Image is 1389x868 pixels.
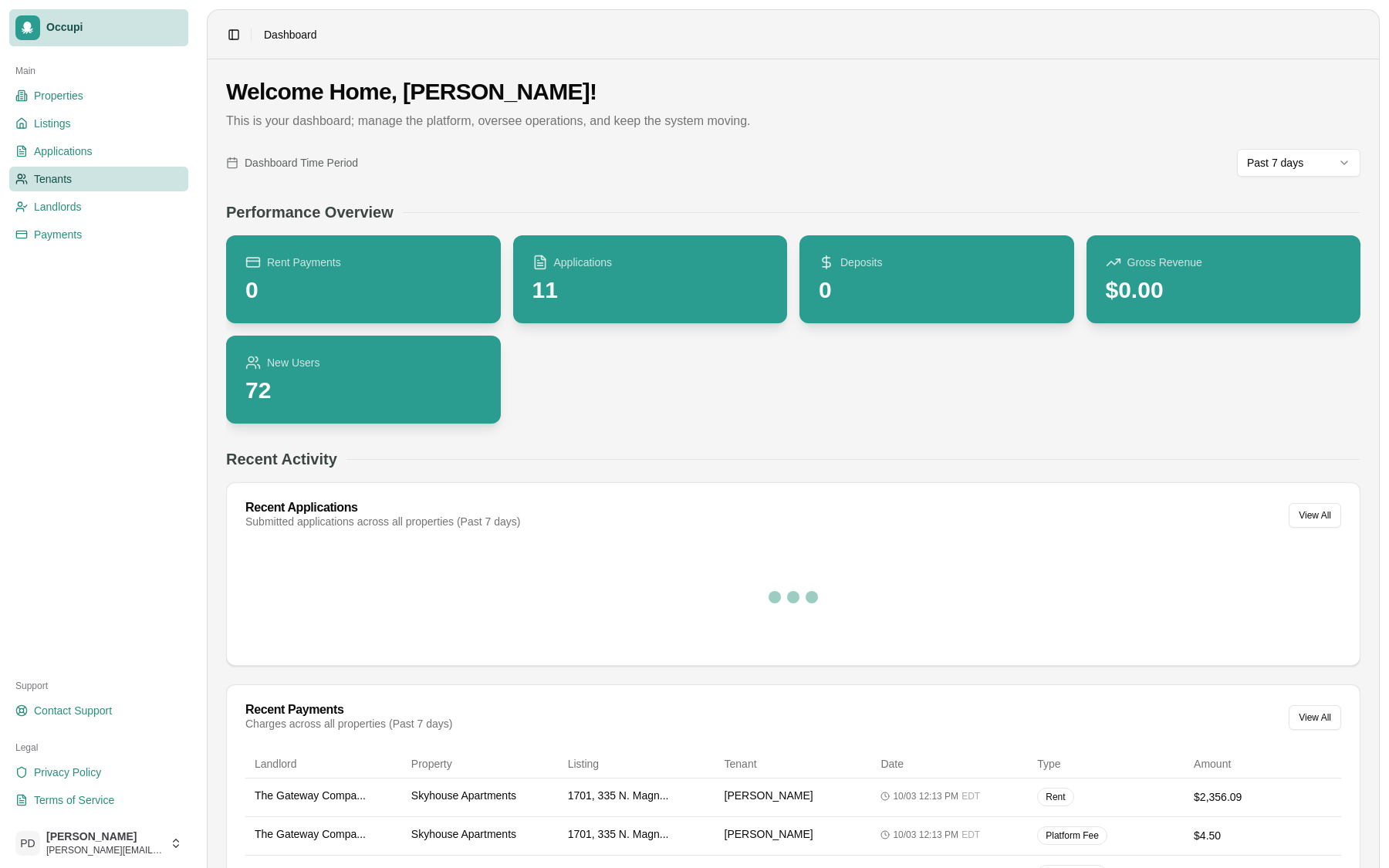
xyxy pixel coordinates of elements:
span: Dashboard [264,27,317,42]
span: 10/03 12:13 PM [893,790,958,802]
span: EDT [961,829,980,841]
span: EDT [961,790,980,802]
span: 10/03 12:13 PM [893,829,958,841]
span: 1701, 335 N. Magn... [568,788,669,803]
a: Contact Support [9,698,188,723]
span: Type [1037,758,1060,770]
span: Skyhouse Apartments [411,788,516,803]
span: Tenants [34,171,72,187]
span: Privacy Policy [34,765,101,780]
div: $2,356.09 [1194,789,1332,805]
span: Rent [1046,791,1065,803]
p: This is your dashboard; manage the platform, oversee operations, and keep the system moving. [226,112,1360,130]
div: $0.00 [1106,276,1202,304]
a: Privacy Policy [9,760,188,785]
span: Dashboard Time Period [245,155,358,171]
span: Platform Fee [1046,829,1099,842]
span: Tenant [725,758,757,770]
span: Payments [34,227,82,242]
span: Terms of Service [34,792,114,808]
span: Occupi [46,21,182,35]
span: Property [411,758,452,770]
span: Skyhouse Apartments [411,826,516,842]
button: PD[PERSON_NAME][PERSON_NAME][EMAIL_ADDRESS][DOMAIN_NAME] [9,825,188,862]
span: [PERSON_NAME][EMAIL_ADDRESS][DOMAIN_NAME] [46,844,164,856]
span: 1701, 335 N. Magn... [568,826,669,842]
div: Submitted applications across all properties (Past 7 days) [245,514,520,529]
span: [PERSON_NAME] [725,788,813,803]
a: Landlords [9,194,188,219]
span: Rent Payments [267,255,341,270]
a: Terms of Service [9,788,188,812]
span: Properties [34,88,83,103]
a: Tenants [9,167,188,191]
span: Deposits [840,255,882,270]
span: Landlords [34,199,82,214]
span: [PERSON_NAME] [46,830,164,844]
div: Recent Payments [245,704,452,716]
div: 72 [245,377,319,404]
span: PD [15,831,40,856]
span: New Users [267,355,319,370]
div: 0 [245,276,341,304]
span: The Gateway Compa... [255,826,366,842]
div: 0 [819,276,882,304]
span: Landlord [255,758,297,770]
span: Listing [568,758,599,770]
span: Applications [554,255,613,270]
nav: breadcrumb [264,27,317,42]
span: Gross Revenue [1127,255,1202,270]
h1: Welcome Home, [PERSON_NAME]! [226,78,1360,106]
div: $4.50 [1194,828,1332,843]
div: Main [9,59,188,83]
div: 11 [532,276,613,304]
button: View All [1289,503,1341,528]
h2: Performance Overview [226,201,394,223]
span: [PERSON_NAME] [725,826,813,842]
span: Applications [34,144,93,159]
div: Support [9,674,188,698]
a: Applications [9,139,188,164]
a: Occupi [9,9,188,46]
span: The Gateway Compa... [255,788,366,803]
a: Payments [9,222,188,247]
a: Properties [9,83,188,108]
h2: Recent Activity [226,448,337,470]
span: Date [880,758,904,770]
button: View All [1289,705,1341,730]
div: Recent Applications [245,502,520,514]
span: Amount [1194,758,1231,770]
div: Legal [9,735,188,760]
a: Listings [9,111,188,136]
span: Listings [34,116,70,131]
div: Charges across all properties (Past 7 days) [245,716,452,731]
span: Contact Support [34,703,112,718]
